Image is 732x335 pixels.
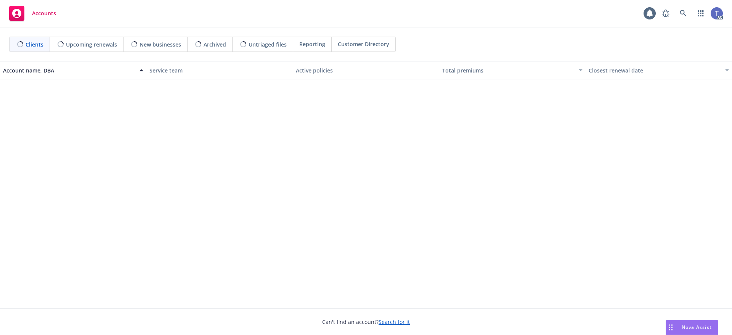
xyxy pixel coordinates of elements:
div: Closest renewal date [589,66,721,74]
span: Nova Assist [682,324,712,330]
a: Accounts [6,3,59,24]
span: Archived [204,40,226,48]
span: Clients [26,40,43,48]
button: Active policies [293,61,439,79]
span: Untriaged files [249,40,287,48]
img: photo [711,7,723,19]
a: Report a Bug [658,6,673,21]
a: Switch app [693,6,708,21]
span: Upcoming renewals [66,40,117,48]
div: Drag to move [666,320,676,335]
button: Service team [146,61,293,79]
span: Accounts [32,10,56,16]
span: Reporting [299,40,325,48]
button: Nova Assist [666,320,718,335]
span: New businesses [140,40,181,48]
div: Active policies [296,66,436,74]
span: Customer Directory [338,40,389,48]
div: Total premiums [442,66,574,74]
div: Service team [149,66,290,74]
a: Search for it [379,318,410,325]
div: Account name, DBA [3,66,135,74]
button: Closest renewal date [586,61,732,79]
button: Total premiums [439,61,586,79]
span: Can't find an account? [322,318,410,326]
a: Search [676,6,691,21]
